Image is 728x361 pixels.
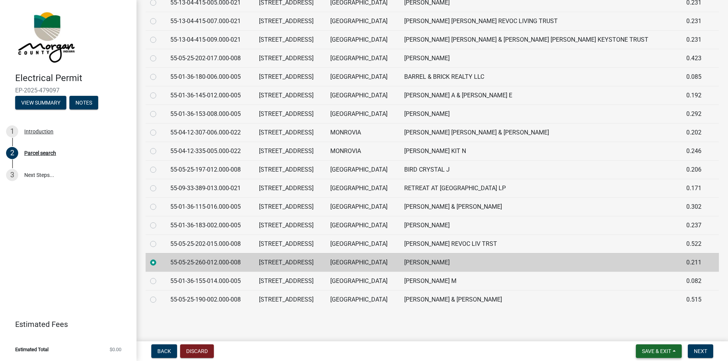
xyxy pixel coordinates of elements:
[15,8,76,65] img: Morgan County, Indiana
[166,290,254,309] td: 55-05-25-190-002.000-008
[682,234,709,253] td: 0.522
[694,348,707,354] span: Next
[682,105,709,123] td: 0.292
[166,272,254,290] td: 55-01-36-155-014.000-005
[254,216,325,234] td: [STREET_ADDRESS]
[254,49,325,67] td: [STREET_ADDRESS]
[682,197,709,216] td: 0.302
[682,160,709,179] td: 0.206
[15,347,49,352] span: Estimated Total
[166,67,254,86] td: 55-01-36-180-006.000-005
[110,347,121,352] span: $0.00
[400,67,682,86] td: BARREL & BRICK REALTY LLC
[254,160,325,179] td: [STREET_ADDRESS]
[254,123,325,142] td: [STREET_ADDRESS]
[24,150,56,156] div: Parcel search
[15,96,66,109] button: View Summary
[254,12,325,30] td: [STREET_ADDRESS]
[682,290,709,309] td: 0.515
[15,100,66,106] wm-modal-confirm: Summary
[400,30,682,49] td: [PERSON_NAME] [PERSON_NAME] & [PERSON_NAME] [PERSON_NAME] KEYSTONE TRUST
[400,123,682,142] td: [PERSON_NAME] [PERSON_NAME] & [PERSON_NAME]
[254,30,325,49] td: [STREET_ADDRESS]
[326,86,400,105] td: [GEOGRAPHIC_DATA]
[157,348,171,354] span: Back
[166,216,254,234] td: 55-01-36-183-002.000-005
[166,105,254,123] td: 55-01-36-153-008.000-005
[400,290,682,309] td: [PERSON_NAME] & [PERSON_NAME]
[400,49,682,67] td: [PERSON_NAME]
[682,272,709,290] td: 0.082
[166,234,254,253] td: 55-05-25-202-015.000-008
[326,290,400,309] td: [GEOGRAPHIC_DATA]
[326,234,400,253] td: [GEOGRAPHIC_DATA]
[254,179,325,197] td: [STREET_ADDRESS]
[682,142,709,160] td: 0.246
[151,344,177,358] button: Back
[682,253,709,272] td: 0.211
[682,216,709,234] td: 0.237
[69,96,98,109] button: Notes
[682,49,709,67] td: 0.423
[166,179,254,197] td: 55-09-33-389-013.000-021
[15,73,130,84] h4: Electrical Permit
[326,123,400,142] td: MONROVIA
[180,344,214,358] button: Discard
[642,348,671,354] span: Save & Exit
[166,12,254,30] td: 55-13-04-415-007.000-021
[326,272,400,290] td: [GEOGRAPHIC_DATA]
[254,86,325,105] td: [STREET_ADDRESS]
[400,160,682,179] td: BIRD CRYSTAL J
[400,216,682,234] td: [PERSON_NAME]
[326,105,400,123] td: [GEOGRAPHIC_DATA]
[254,142,325,160] td: [STREET_ADDRESS]
[166,253,254,272] td: 55-05-25-260-012.000-008
[254,197,325,216] td: [STREET_ADDRESS]
[6,317,124,332] a: Estimated Fees
[166,86,254,105] td: 55-01-36-145-012.000-005
[682,123,709,142] td: 0.202
[166,142,254,160] td: 55-04-12-335-005.000-022
[326,142,400,160] td: MONROVIA
[326,216,400,234] td: [GEOGRAPHIC_DATA]
[326,179,400,197] td: [GEOGRAPHIC_DATA]
[400,272,682,290] td: [PERSON_NAME] M
[166,123,254,142] td: 55-04-12-307-006.000-022
[6,125,18,138] div: 1
[6,169,18,181] div: 3
[400,12,682,30] td: [PERSON_NAME] [PERSON_NAME] REVOC LIVING TRUST
[69,100,98,106] wm-modal-confirm: Notes
[254,67,325,86] td: [STREET_ADDRESS]
[254,253,325,272] td: [STREET_ADDRESS]
[636,344,682,358] button: Save & Exit
[326,67,400,86] td: [GEOGRAPHIC_DATA]
[400,197,682,216] td: [PERSON_NAME] & [PERSON_NAME]
[166,49,254,67] td: 55-05-25-202-017.000-008
[326,49,400,67] td: [GEOGRAPHIC_DATA]
[6,147,18,159] div: 2
[688,344,713,358] button: Next
[326,253,400,272] td: [GEOGRAPHIC_DATA]
[166,160,254,179] td: 55-05-25-197-012.000-008
[326,30,400,49] td: [GEOGRAPHIC_DATA]
[254,234,325,253] td: [STREET_ADDRESS]
[326,197,400,216] td: [GEOGRAPHIC_DATA]
[326,12,400,30] td: [GEOGRAPHIC_DATA]
[254,272,325,290] td: [STREET_ADDRESS]
[400,105,682,123] td: [PERSON_NAME]
[400,142,682,160] td: [PERSON_NAME] KIT N
[166,197,254,216] td: 55-01-36-115-016.000-005
[254,105,325,123] td: [STREET_ADDRESS]
[166,30,254,49] td: 55-13-04-415-009.000-021
[326,160,400,179] td: [GEOGRAPHIC_DATA]
[682,12,709,30] td: 0.231
[682,30,709,49] td: 0.231
[24,129,53,134] div: Introduction
[254,290,325,309] td: [STREET_ADDRESS]
[682,179,709,197] td: 0.171
[682,67,709,86] td: 0.085
[400,234,682,253] td: [PERSON_NAME] REVOC LIV TRST
[400,179,682,197] td: RETREAT AT [GEOGRAPHIC_DATA] LP
[400,253,682,272] td: [PERSON_NAME]
[682,86,709,105] td: 0.192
